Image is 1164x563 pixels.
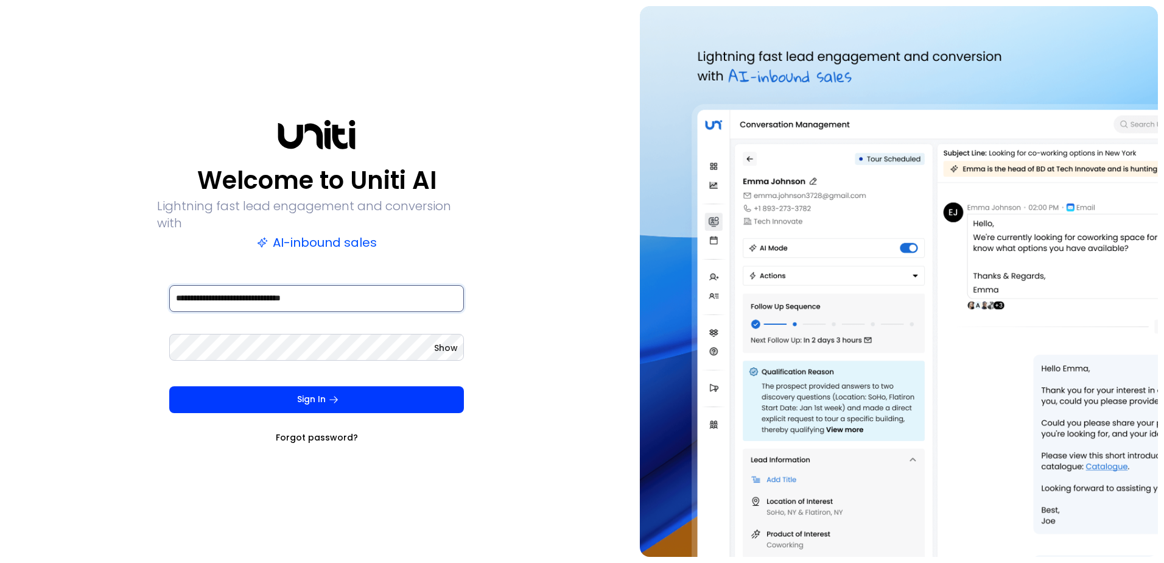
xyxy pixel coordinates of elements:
a: Forgot password? [276,431,358,444]
p: AI-inbound sales [257,234,377,251]
button: Sign In [169,386,464,413]
p: Welcome to Uniti AI [197,166,436,195]
p: Lightning fast lead engagement and conversion with [157,197,476,232]
button: Show [434,342,458,354]
img: auth-hero.png [640,6,1158,557]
